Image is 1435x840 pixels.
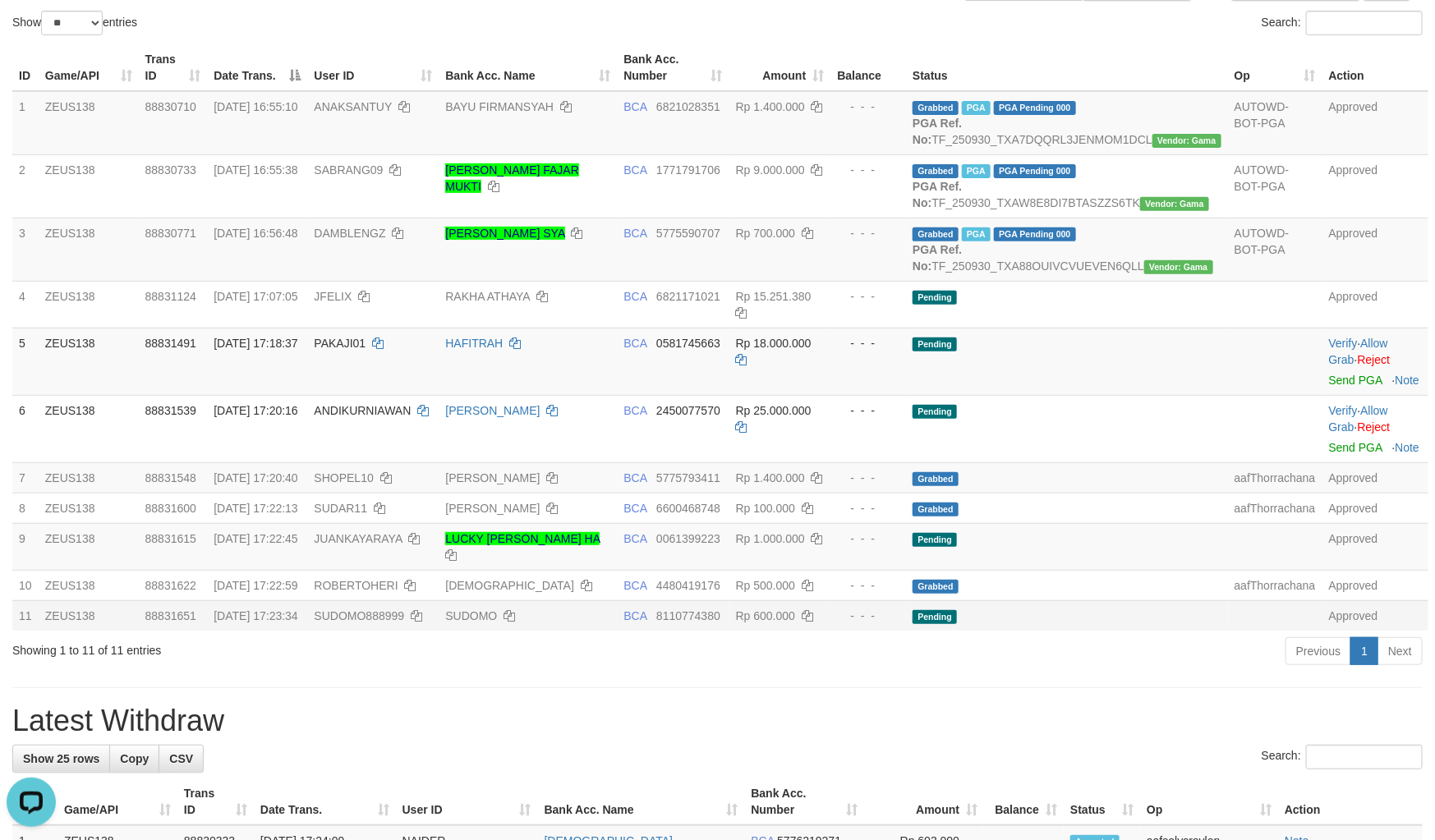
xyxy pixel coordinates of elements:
td: 11 [12,600,39,631]
td: Approved [1322,600,1428,631]
td: ZEUS138 [39,600,139,631]
td: Approved [1322,523,1428,570]
span: BCA [623,471,646,484]
span: 88831491 [145,337,196,350]
span: [DATE] 17:22:59 [214,579,297,592]
div: - - - [837,225,899,241]
th: Trans ID: activate to sort column ascending [177,778,254,825]
span: · [1329,337,1388,366]
span: Marked by aafsolysreylen [962,164,991,178]
span: Grabbed [913,472,959,486]
span: [DATE] 16:55:38 [214,163,297,177]
td: AUTOWD-BOT-PGA [1228,218,1322,281]
th: Bank Acc. Name: activate to sort column ascending [439,44,617,91]
a: [DEMOGRAPHIC_DATA] [445,579,574,592]
td: · · [1322,395,1428,462]
span: Vendor URL: https://trx31.1velocity.biz [1144,260,1213,274]
span: Pending [913,337,957,351]
th: Game/API: activate to sort column ascending [39,44,139,91]
th: Date Trans.: activate to sort column ascending [254,778,396,825]
a: Send PGA [1329,374,1382,387]
span: Pending [913,405,957,419]
span: Copy 0581745663 to clipboard [656,337,720,350]
label: Search: [1262,745,1423,769]
td: ZEUS138 [39,281,139,328]
span: 88831548 [145,471,196,484]
span: [DATE] 16:56:48 [214,227,297,240]
span: Copy 6821171021 to clipboard [656,290,720,303]
span: SUDAR11 [314,502,367,515]
span: [DATE] 17:18:37 [214,337,297,350]
span: Grabbed [913,101,959,115]
span: BCA [623,100,646,113]
div: Showing 1 to 11 of 11 entries [12,636,586,659]
h1: Latest Withdraw [12,705,1423,737]
span: Copy 2450077570 to clipboard [656,404,720,417]
div: - - - [837,500,899,516]
th: Op: activate to sort column ascending [1140,778,1278,825]
th: Bank Acc. Number: activate to sort column ascending [617,44,729,91]
td: AUTOWD-BOT-PGA [1228,91,1322,155]
a: Previous [1286,637,1351,665]
span: Copy 8110774380 to clipboard [656,609,720,622]
label: Show entries [12,11,137,35]
div: - - - [837,335,899,351]
th: Trans ID: activate to sort column ascending [139,44,208,91]
span: Pending [913,533,957,547]
select: Showentries [41,11,103,35]
span: Copy 5775590707 to clipboard [656,227,720,240]
input: Search: [1306,11,1423,35]
td: 6 [12,395,39,462]
td: ZEUS138 [39,395,139,462]
a: Reject [1358,353,1391,366]
a: [PERSON_NAME] SYA [445,227,564,240]
span: Copy 0061399223 to clipboard [656,532,720,545]
span: Grabbed [913,164,959,178]
span: Marked by aafsolysreylen [962,101,991,115]
span: 88830733 [145,163,196,177]
span: [DATE] 17:23:34 [214,609,297,622]
td: 7 [12,462,39,493]
td: TF_250930_TXA88OUIVCVUEVEN6QLL [906,218,1228,281]
td: aafThorrachana [1228,493,1322,523]
span: Rp 100.000 [736,502,795,515]
td: ZEUS138 [39,154,139,218]
span: Copy 4480419176 to clipboard [656,579,720,592]
span: Pending [913,610,957,624]
a: RAKHA ATHAYA [445,290,530,303]
td: ZEUS138 [39,523,139,570]
th: User ID: activate to sort column ascending [396,778,538,825]
th: Amount: activate to sort column ascending [864,778,984,825]
td: aafThorrachana [1228,570,1322,600]
span: [DATE] 16:55:10 [214,100,297,113]
td: 3 [12,218,39,281]
span: 88831600 [145,502,196,515]
td: TF_250930_TXA7DQQRL3JENMOM1DCL [906,91,1228,155]
th: Bank Acc. Number: activate to sort column ascending [744,778,864,825]
div: - - - [837,530,899,547]
span: [DATE] 17:22:13 [214,502,297,515]
button: Open LiveChat chat widget [7,7,56,56]
a: Verify [1329,337,1358,350]
span: BCA [623,532,646,545]
a: Show 25 rows [12,745,110,773]
span: Copy [120,752,149,765]
td: Approved [1322,462,1428,493]
span: Copy 6821028351 to clipboard [656,100,720,113]
span: PGA Pending [994,227,1076,241]
td: ZEUS138 [39,493,139,523]
span: Vendor URL: https://trx31.1velocity.biz [1140,197,1209,211]
span: 88831622 [145,579,196,592]
span: BCA [623,502,646,515]
span: Rp 600.000 [736,609,795,622]
span: BCA [623,337,646,350]
span: Copy 6600468748 to clipboard [656,502,720,515]
span: SHOPEL10 [314,471,373,484]
a: Allow Grab [1329,337,1388,366]
th: Bank Acc. Name: activate to sort column ascending [538,778,745,825]
td: TF_250930_TXAW8E8DI7BTASZZS6TK [906,154,1228,218]
span: [DATE] 17:22:45 [214,532,297,545]
td: Approved [1322,91,1428,155]
a: Reject [1358,420,1391,434]
span: 88831539 [145,404,196,417]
